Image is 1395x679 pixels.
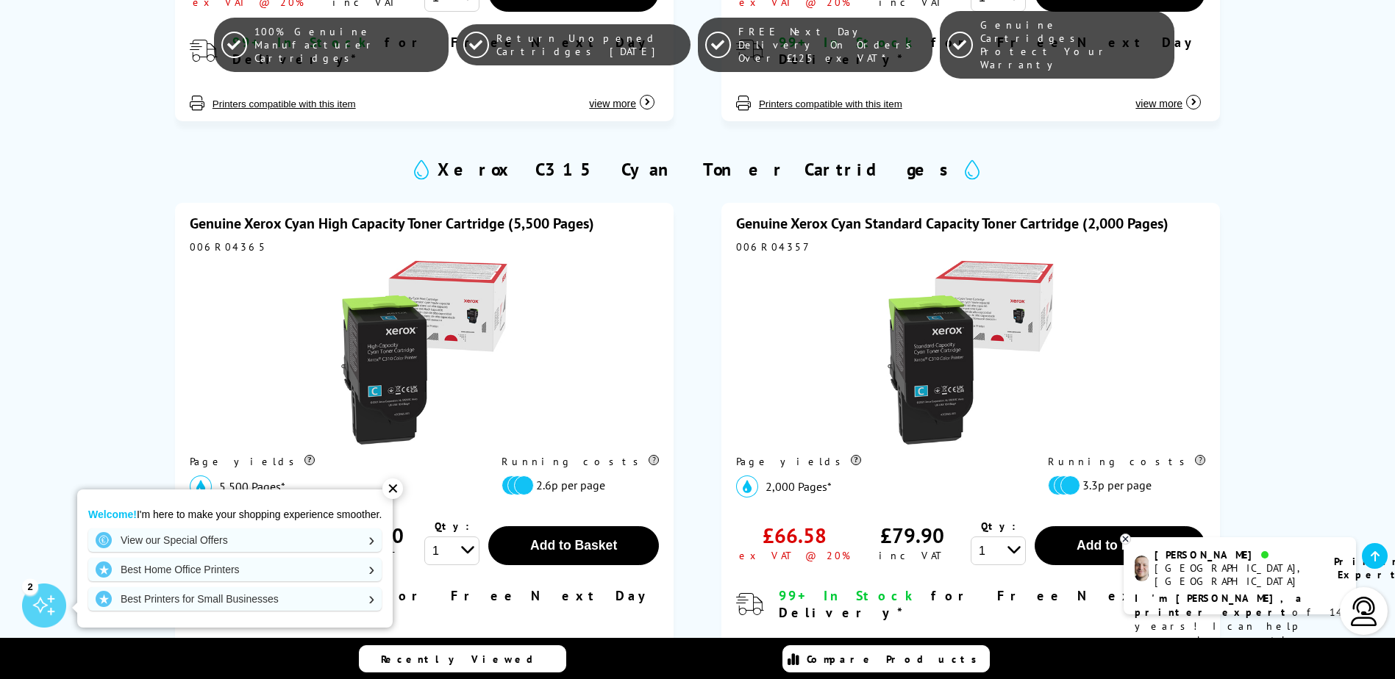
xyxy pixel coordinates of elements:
span: 2,000 Pages* [766,479,832,494]
button: view more [1131,636,1205,664]
b: I'm [PERSON_NAME], a printer expert [1135,592,1306,619]
a: Best Printers for Small Businesses [88,587,382,611]
button: view more [585,636,659,664]
div: [GEOGRAPHIC_DATA], [GEOGRAPHIC_DATA] [1155,561,1316,588]
span: Recently Viewed [381,653,548,666]
strong: Welcome! [88,509,137,520]
div: Page yields [190,455,471,468]
div: £66.58 [763,522,827,549]
img: Xerox Cyan Standard Capacity Toner Cartridge (2,000 Pages) [879,261,1063,445]
span: Add to Basket [530,538,617,553]
span: Qty: [981,520,1016,533]
span: for Free Next Day Delivery* [232,587,652,621]
div: 006R04357 [736,240,1205,254]
a: Best Home Office Printers [88,558,382,581]
div: 006R04365 [190,240,659,254]
span: Return Unopened Cartridges [DATE] [496,32,682,58]
img: ashley-livechat.png [1135,556,1149,581]
span: Add to Basket [1077,538,1163,553]
button: Printers compatible with this item [208,98,360,110]
div: Running costs [1048,455,1205,468]
a: Compare Products [782,645,990,672]
div: ex VAT @ 20% [739,549,850,562]
span: FREE Next Day Delivery On Orders Over £125 ex VAT* [738,25,924,65]
a: View our Special Offers [88,528,382,552]
span: 100% Genuine Manufacturer Cartridges [254,25,440,65]
span: Qty: [435,520,469,533]
img: cyan_icon.svg [190,475,212,497]
a: Recently Viewed [359,645,566,672]
p: of 14 years! I can help you choose the right product [1135,592,1345,661]
button: Printers compatible with this item [754,98,907,110]
div: inc VAT [879,549,946,562]
img: Xerox Cyan High Capacity Toner Cartridge (5,500 Pages) [332,261,516,445]
span: view more [589,98,636,109]
div: Page yields [736,455,1018,468]
div: 2 [22,578,38,594]
span: Genuine Cartridges Protect Your Warranty [980,18,1166,71]
span: Compare Products [807,653,985,666]
span: for Free Next Day Delivery* [779,587,1199,621]
div: [PERSON_NAME] [1155,548,1316,561]
a: Genuine Xerox Cyan Standard Capacity Toner Cartridge (2,000 Pages) [736,214,1169,233]
div: £79.90 [880,522,944,549]
span: 99+ In Stock [779,587,918,604]
h2: Xerox C315 Cyan Toner Cartridges [438,158,957,181]
img: user-headset-light.svg [1349,597,1379,626]
button: Add to Basket [488,526,659,565]
button: view more [585,82,659,110]
div: Running costs [502,455,659,468]
li: 3.3p per page [1048,475,1198,495]
p: I'm here to make your shopping experience smoother. [88,508,382,521]
button: view more [1131,82,1205,110]
div: ✕ [382,478,403,499]
button: Add to Basket [1035,526,1205,565]
img: cyan_icon.svg [736,475,758,497]
span: view more [1135,98,1182,109]
li: 2.6p per page [502,475,652,495]
span: 5,500 Pages* [219,479,285,494]
a: Genuine Xerox Cyan High Capacity Toner Cartridge (5,500 Pages) [190,214,594,233]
